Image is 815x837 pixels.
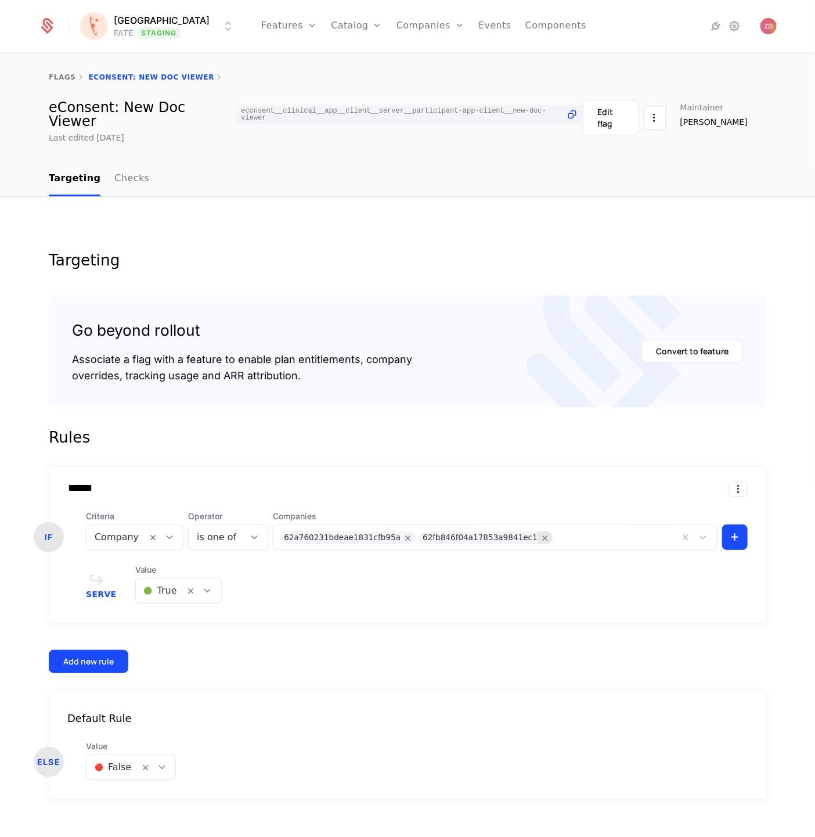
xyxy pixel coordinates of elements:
button: Select action [644,100,666,135]
nav: Main [49,162,766,196]
button: Open user button [760,18,777,34]
div: IF [34,522,64,552]
ul: Choose Sub Page [49,162,149,196]
a: Integrations [709,19,723,33]
span: Value [86,741,176,752]
a: Targeting [49,162,100,196]
img: Zlatko Despotovic [760,18,777,34]
button: + [722,525,748,550]
span: Serve [86,590,117,598]
a: flags [49,73,76,81]
span: Maintainer [680,103,724,112]
a: Checks [114,162,149,196]
div: Default Rule [49,710,766,727]
a: Settings [728,19,742,33]
span: econsent__clinical__app__client__server__participant-app-client__new-doc-viewer [241,107,561,121]
button: Select action [729,482,748,497]
span: [PERSON_NAME] [680,116,748,128]
div: Rules [49,426,766,449]
div: FATE [114,27,133,39]
div: Last edited [DATE] [49,132,124,143]
button: Add new rule [49,650,128,673]
span: Value [135,564,222,576]
span: Companies [273,511,717,522]
div: Targeting [49,253,766,268]
button: Convert to feature [641,340,743,363]
div: Remove 62fb846f04a17853a9841ec1 [538,531,553,544]
img: Florence [80,12,108,40]
span: [GEOGRAPHIC_DATA] [114,13,210,27]
span: Criteria [86,511,183,522]
div: 62fb846f04a17853a9841ec1 [423,531,538,544]
button: Select environment [84,13,235,39]
div: ELSE [34,747,64,777]
span: Operator [188,511,268,522]
div: Go beyond rollout [72,319,412,342]
div: Edit flag [597,106,625,130]
div: Remove 62a760231bdeae1831cfb95a [401,531,416,544]
div: Add new rule [63,656,114,667]
div: eConsent: New Doc Viewer [49,100,583,128]
div: Associate a flag with a feature to enable plan entitlements, company overrides, tracking usage an... [72,351,412,384]
span: Staging [138,27,180,39]
button: Edit flag [583,100,639,135]
div: 62a760231bdeae1831cfb95a [284,531,401,544]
